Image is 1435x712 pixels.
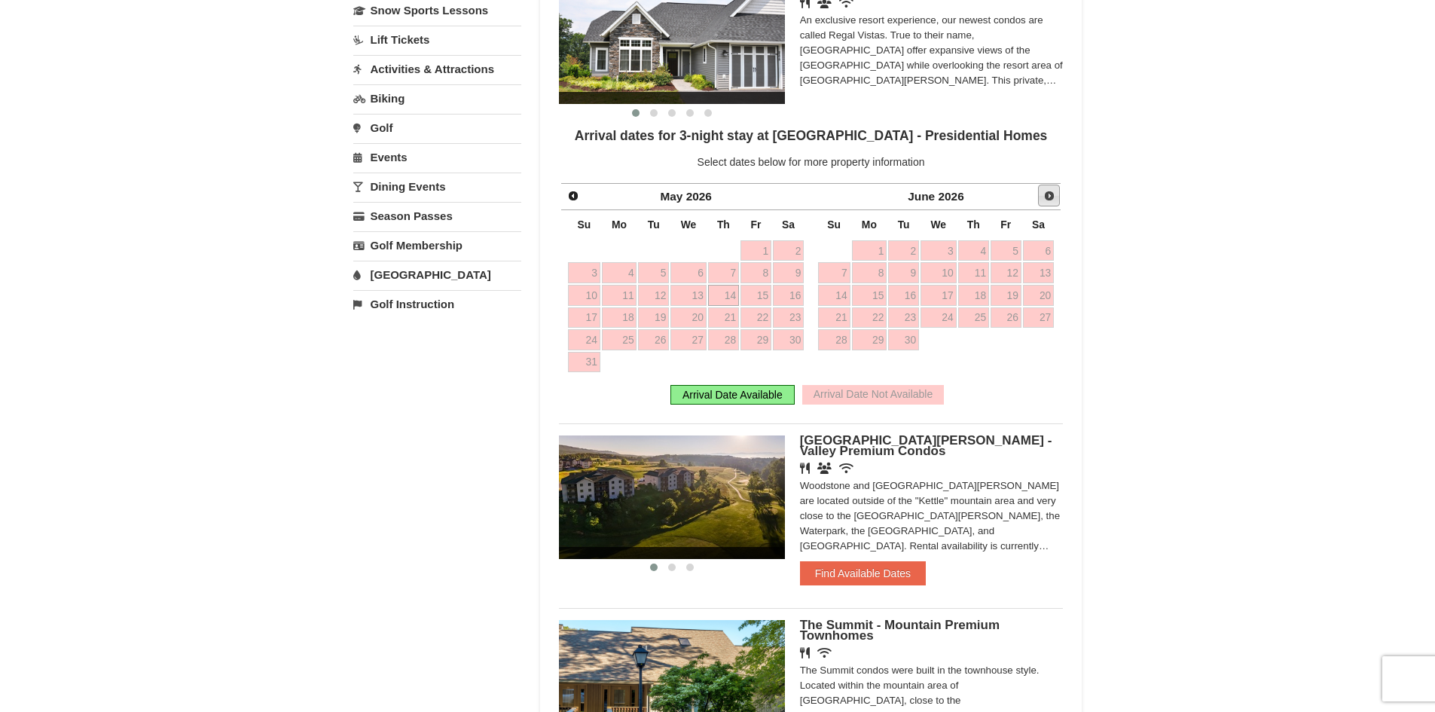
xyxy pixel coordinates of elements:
[602,285,637,306] a: 11
[818,262,850,283] a: 7
[353,231,521,259] a: Golf Membership
[817,463,832,474] i: Banquet Facilities
[818,307,850,328] a: 21
[559,128,1064,143] h4: Arrival dates for 3-night stay at [GEOGRAPHIC_DATA] - Presidential Homes
[568,352,600,373] a: 31
[670,262,707,283] a: 6
[938,190,963,203] span: 2026
[802,385,944,405] div: Arrival Date Not Available
[852,285,887,306] a: 15
[353,261,521,289] a: [GEOGRAPHIC_DATA]
[967,218,980,231] span: Thursday
[921,307,957,328] a: 24
[852,262,887,283] a: 8
[670,329,707,350] a: 27
[852,307,887,328] a: 22
[921,262,957,283] a: 10
[921,285,957,306] a: 17
[670,385,795,405] div: Arrival Date Available
[888,262,919,283] a: 9
[921,240,957,261] a: 3
[958,285,989,306] a: 18
[708,307,739,328] a: 21
[353,26,521,53] a: Lift Tickets
[708,262,739,283] a: 7
[1023,240,1054,261] a: 6
[660,190,682,203] span: May
[1000,218,1011,231] span: Friday
[717,218,730,231] span: Thursday
[568,329,600,350] a: 24
[353,114,521,142] a: Golf
[670,307,707,328] a: 20
[852,240,887,261] a: 1
[800,433,1052,458] span: [GEOGRAPHIC_DATA][PERSON_NAME] - Valley Premium Condos
[612,218,627,231] span: Monday
[353,202,521,230] a: Season Passes
[638,307,669,328] a: 19
[670,285,707,306] a: 13
[567,190,579,202] span: Prev
[818,329,850,350] a: 28
[773,262,804,283] a: 9
[353,84,521,112] a: Biking
[888,329,919,350] a: 30
[800,463,810,474] i: Restaurant
[681,218,697,231] span: Wednesday
[1023,285,1054,306] a: 20
[353,290,521,318] a: Golf Instruction
[740,262,771,283] a: 8
[602,329,637,350] a: 25
[578,218,591,231] span: Sunday
[908,190,935,203] span: June
[602,307,637,328] a: 18
[991,240,1021,261] a: 5
[1043,190,1055,202] span: Next
[708,329,739,350] a: 28
[568,307,600,328] a: 17
[800,13,1064,88] div: An exclusive resort experience, our newest condos are called Regal Vistas. True to their name, [G...
[1032,218,1045,231] span: Saturday
[353,55,521,83] a: Activities & Attractions
[708,285,739,306] a: 14
[648,218,660,231] span: Tuesday
[353,173,521,200] a: Dining Events
[817,647,832,659] i: Wireless Internet (free)
[800,561,926,585] button: Find Available Dates
[638,262,669,283] a: 5
[839,463,853,474] i: Wireless Internet (free)
[568,262,600,283] a: 3
[888,240,919,261] a: 2
[930,218,946,231] span: Wednesday
[773,307,804,328] a: 23
[782,218,795,231] span: Saturday
[638,285,669,306] a: 12
[862,218,877,231] span: Monday
[740,240,771,261] a: 1
[852,329,887,350] a: 29
[751,218,762,231] span: Friday
[888,307,919,328] a: 23
[1038,185,1061,207] a: Next
[888,285,919,306] a: 16
[958,240,989,261] a: 4
[800,618,1000,643] span: The Summit - Mountain Premium Townhomes
[898,218,910,231] span: Tuesday
[773,285,804,306] a: 16
[353,143,521,171] a: Events
[740,329,771,350] a: 29
[800,647,810,659] i: Restaurant
[602,262,637,283] a: 4
[773,329,804,350] a: 30
[638,329,669,350] a: 26
[698,156,925,168] span: Select dates below for more property information
[773,240,804,261] a: 2
[958,262,989,283] a: 11
[568,285,600,306] a: 10
[958,307,989,328] a: 25
[1023,262,1054,283] a: 13
[740,307,771,328] a: 22
[563,185,584,206] a: Prev
[1023,307,1054,328] a: 27
[991,307,1021,328] a: 26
